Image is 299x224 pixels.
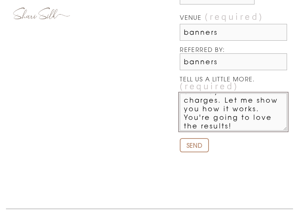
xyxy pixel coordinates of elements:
span: REFERRED BY: [180,48,225,52]
span: VENUE [180,16,201,20]
span: TELL US A LITTLE MORE. [180,78,255,81]
input: Who do we say thank you to? [180,53,287,70]
span: (required) [180,81,238,92]
button: SENDSEND [180,138,209,152]
span: SEND [187,141,202,149]
textarea: Forget about the SEO and Pay Per Click. I have something different for you. Just send me your fav... [180,93,287,131]
span: (required) [205,12,263,22]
